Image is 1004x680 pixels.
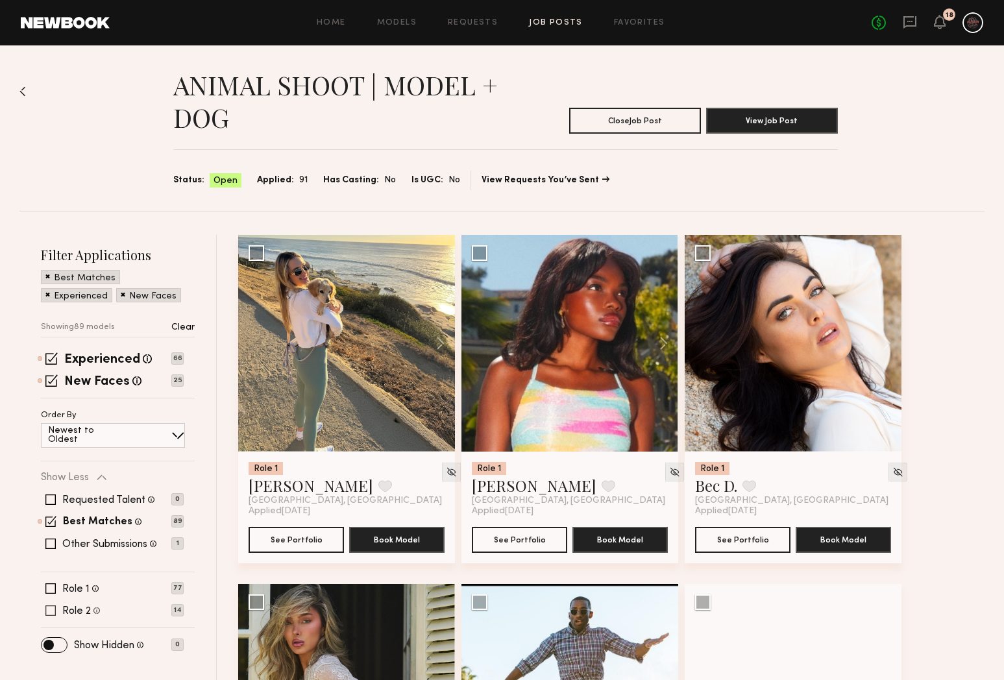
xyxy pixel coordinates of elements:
div: 18 [946,12,953,19]
p: Newest to Oldest [48,426,125,444]
p: Experienced [54,292,108,301]
span: Applied: [257,173,294,188]
p: 0 [171,493,184,505]
a: View Requests You’ve Sent [482,176,609,185]
label: Role 2 [62,606,91,616]
a: Bec D. [695,475,737,496]
label: Other Submissions [62,539,147,550]
button: See Portfolio [695,527,790,553]
p: New Faces [129,292,177,301]
a: Favorites [614,19,665,27]
div: Applied [DATE] [249,506,445,516]
p: Show Less [41,472,89,483]
label: Experienced [64,354,140,367]
span: Open [214,175,238,188]
div: Applied [DATE] [472,506,668,516]
a: Job Posts [529,19,583,27]
label: Best Matches [63,517,132,528]
div: Role 1 [472,462,506,475]
a: Book Model [572,533,668,544]
span: No [448,173,460,188]
span: Is UGC: [411,173,443,188]
button: CloseJob Post [569,108,701,134]
p: Showing 89 models [41,323,115,332]
span: [GEOGRAPHIC_DATA], [GEOGRAPHIC_DATA] [472,496,665,506]
img: Unhide Model [892,467,903,478]
button: Book Model [796,527,891,553]
img: Back to previous page [19,86,26,97]
a: [PERSON_NAME] [249,475,373,496]
button: View Job Post [706,108,838,134]
div: Applied [DATE] [695,506,891,516]
label: Show Hidden [74,640,134,651]
img: Unhide Model [446,467,457,478]
label: New Faces [64,376,130,389]
h2: Filter Applications [41,246,195,263]
p: 0 [171,638,184,651]
label: Role 1 [62,584,90,594]
span: [GEOGRAPHIC_DATA], [GEOGRAPHIC_DATA] [249,496,442,506]
a: Models [377,19,417,27]
span: No [384,173,396,188]
div: Role 1 [695,462,729,475]
label: Requested Talent [62,495,145,505]
button: See Portfolio [249,527,344,553]
button: See Portfolio [472,527,567,553]
a: Book Model [796,533,891,544]
a: Home [317,19,346,27]
div: Role 1 [249,462,283,475]
img: Unhide Model [669,467,680,478]
a: Requests [448,19,498,27]
p: 1 [171,537,184,550]
p: 14 [171,604,184,616]
span: [GEOGRAPHIC_DATA], [GEOGRAPHIC_DATA] [695,496,888,506]
span: Has Casting: [323,173,379,188]
p: 77 [171,582,184,594]
p: 66 [171,352,184,365]
h1: ANIMAL SHOOT | MODEL + DOG [173,69,506,134]
span: Status: [173,173,204,188]
p: Order By [41,411,77,420]
a: [PERSON_NAME] [472,475,596,496]
a: Book Model [349,533,445,544]
p: Clear [171,323,195,332]
button: Book Model [572,527,668,553]
p: 25 [171,374,184,387]
span: 91 [299,173,308,188]
p: Best Matches [54,274,116,283]
p: 89 [171,515,184,528]
button: Book Model [349,527,445,553]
